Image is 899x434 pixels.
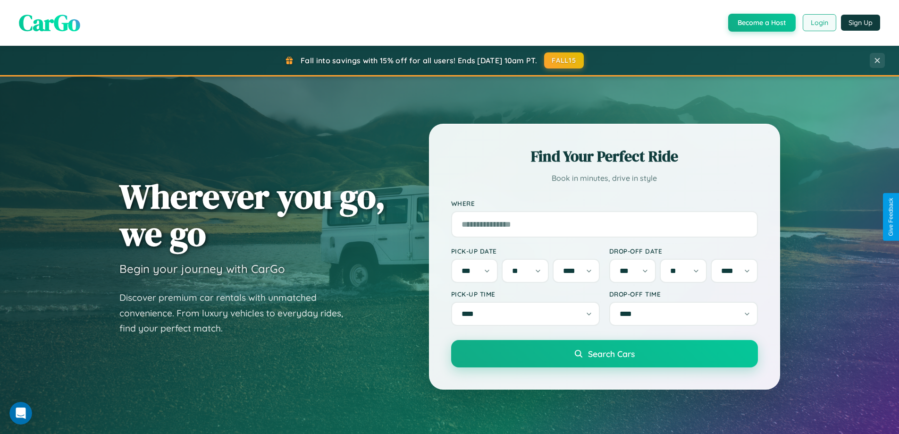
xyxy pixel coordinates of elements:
label: Drop-off Time [609,290,758,298]
span: Fall into savings with 15% off for all users! Ends [DATE] 10am PT. [301,56,537,65]
button: FALL15 [544,52,584,68]
h1: Wherever you go, we go [119,178,386,252]
div: Give Feedback [888,198,894,236]
span: CarGo [19,7,80,38]
label: Pick-up Time [451,290,600,298]
button: Login [803,14,836,31]
button: Sign Up [841,15,880,31]
span: Search Cars [588,349,635,359]
button: Search Cars [451,340,758,367]
label: Where [451,199,758,207]
p: Discover premium car rentals with unmatched convenience. From luxury vehicles to everyday rides, ... [119,290,355,336]
h3: Begin your journey with CarGo [119,262,285,276]
p: Book in minutes, drive in style [451,171,758,185]
label: Drop-off Date [609,247,758,255]
iframe: Intercom live chat [9,402,32,425]
button: Become a Host [728,14,796,32]
label: Pick-up Date [451,247,600,255]
h2: Find Your Perfect Ride [451,146,758,167]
